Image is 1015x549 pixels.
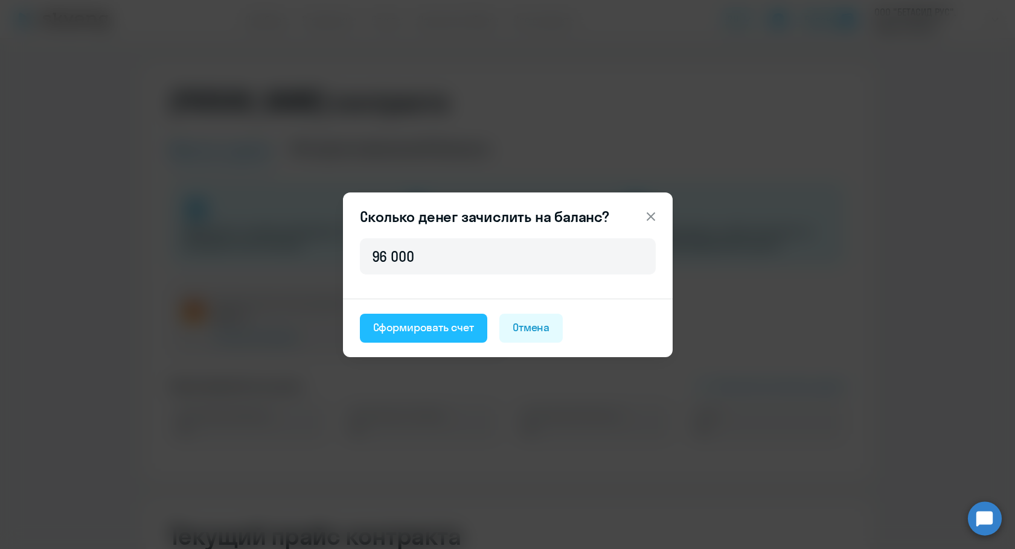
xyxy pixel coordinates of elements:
div: Сформировать счет [373,320,474,335]
header: Сколько денег зачислить на баланс? [343,207,673,226]
button: Сформировать счет [360,314,487,343]
div: Отмена [513,320,550,335]
button: Отмена [499,314,563,343]
input: 1 000 000 000 ₽ [360,238,656,274]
